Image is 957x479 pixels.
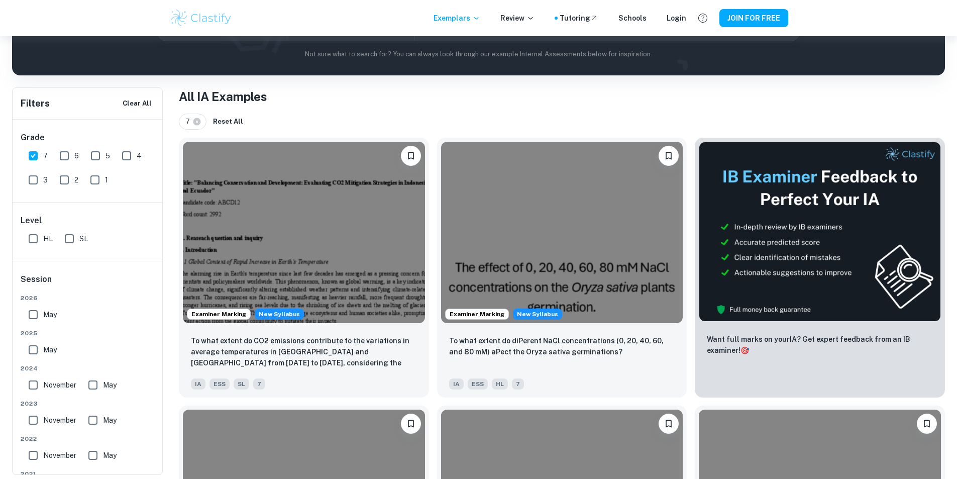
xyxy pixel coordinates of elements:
span: 6 [74,150,79,161]
span: 2021 [21,469,155,478]
span: 7 [43,150,48,161]
span: New Syllabus [513,309,562,320]
span: 7 [185,116,194,127]
span: New Syllabus [255,309,304,320]
span: IA [449,378,464,390]
span: 3 [43,174,48,185]
img: Thumbnail [699,142,941,322]
span: ESS [468,378,488,390]
a: Login [667,13,686,24]
span: 🎯 [740,346,749,354]
span: IA [191,378,205,390]
span: May [103,450,117,461]
button: Please log in to bookmark exemplars [659,146,679,166]
button: Reset All [210,114,246,129]
span: November [43,379,76,391]
a: Examiner MarkingStarting from the May 2026 session, the ESS IA requirements have changed. We crea... [437,138,687,398]
span: 7 [253,378,265,390]
span: 4 [137,150,142,161]
span: 7 [512,378,524,390]
span: 2022 [21,434,155,443]
h6: Session [21,273,155,294]
span: SL [79,233,88,244]
a: ThumbnailWant full marks on yourIA? Get expert feedback from an IB examiner! [695,138,945,398]
span: May [103,415,117,426]
h6: Grade [21,132,155,144]
p: Want full marks on your IA ? Get expert feedback from an IB examiner! [707,334,933,356]
button: JOIN FOR FREE [719,9,788,27]
span: 1 [105,174,108,185]
span: Examiner Marking [187,310,250,319]
button: Clear All [120,96,154,111]
span: HL [492,378,508,390]
span: 2 [74,174,78,185]
h1: All IA Examples [179,87,945,106]
span: SL [234,378,249,390]
button: Help and Feedback [694,10,711,27]
button: Please log in to bookmark exemplars [917,414,937,434]
div: Starting from the May 2026 session, the ESS IA requirements have changed. We created this exempla... [513,309,562,320]
span: 2026 [21,294,155,303]
span: 5 [105,150,110,161]
div: Starting from the May 2026 session, the ESS IA requirements have changed. We created this exempla... [255,309,304,320]
span: 2023 [21,399,155,408]
img: Clastify logo [169,8,233,28]
span: 2024 [21,364,155,373]
button: Please log in to bookmark exemplars [401,414,421,434]
p: To what extent do CO2 emissions contribute to the variations in average temperatures in Indonesia... [191,335,417,369]
h6: Level [21,215,155,227]
img: ESS IA example thumbnail: To what extent do CO2 emissions contribu [183,142,425,323]
button: Please log in to bookmark exemplars [401,146,421,166]
a: Tutoring [560,13,598,24]
img: ESS IA example thumbnail: To what extent do diPerent NaCl concentr [441,142,683,323]
p: Exemplars [434,13,480,24]
a: Schools [618,13,647,24]
p: Review [500,13,535,24]
span: 2025 [21,329,155,338]
span: HL [43,233,53,244]
div: 7 [179,114,206,130]
span: Examiner Marking [446,310,508,319]
span: November [43,415,76,426]
span: ESS [209,378,230,390]
h6: Filters [21,97,50,111]
span: May [43,309,57,320]
span: May [103,379,117,391]
button: Please log in to bookmark exemplars [659,414,679,434]
p: To what extent do diPerent NaCl concentrations (0, 20, 40, 60, and 80 mM) aPect the Oryza sativa ... [449,335,675,357]
span: May [43,344,57,355]
a: Examiner MarkingStarting from the May 2026 session, the ESS IA requirements have changed. We crea... [179,138,429,398]
span: November [43,450,76,461]
p: Not sure what to search for? You can always look through our example Internal Assessments below f... [20,49,937,59]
